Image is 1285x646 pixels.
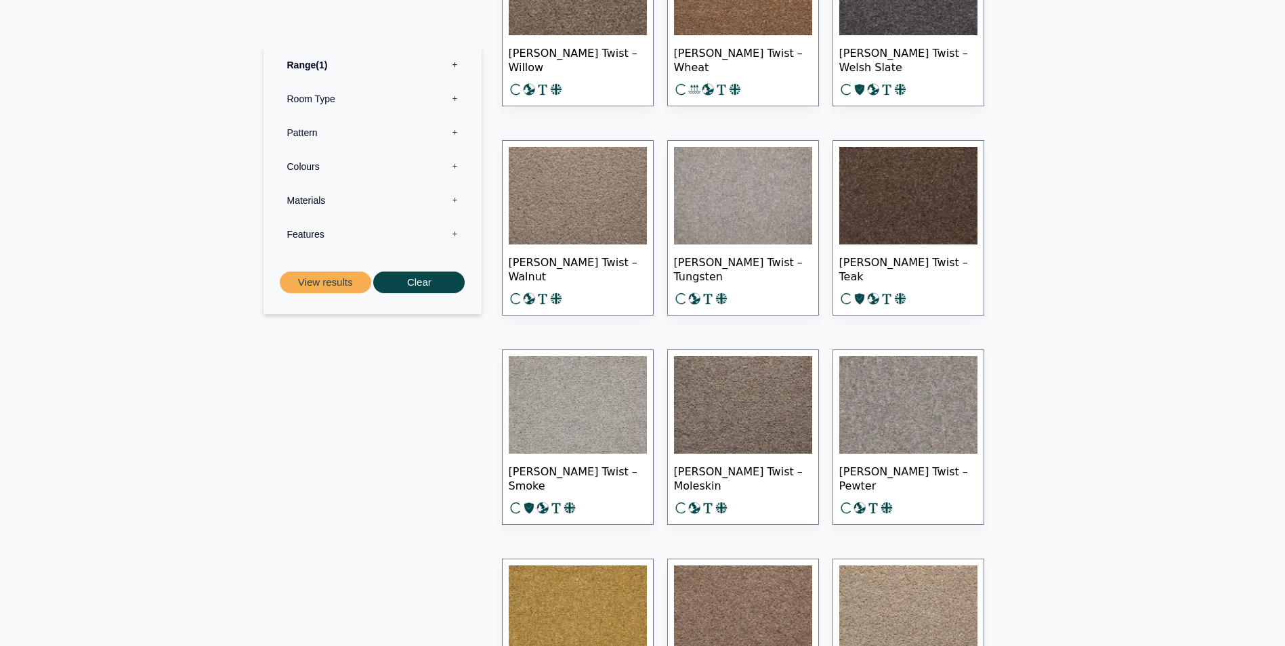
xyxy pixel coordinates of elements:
a: [PERSON_NAME] Twist – Smoke [502,349,654,525]
a: [PERSON_NAME] Twist – Tungsten [667,140,819,316]
a: [PERSON_NAME] Twist – Moleskin [667,349,819,525]
img: Tomkinson Twist - Pewter [839,356,977,454]
span: [PERSON_NAME] Twist – Wheat [674,35,812,83]
span: [PERSON_NAME] Twist – Smoke [509,454,647,501]
img: Tomkinson Twist - Moleskin [674,356,812,454]
img: Tomkinson Twist Tungsten [674,147,812,244]
span: 1 [316,59,327,70]
button: Clear [373,271,465,293]
label: Features [274,217,471,251]
span: [PERSON_NAME] Twist – Moleskin [674,454,812,501]
a: [PERSON_NAME] Twist – Pewter [833,349,984,525]
label: Room Type [274,81,471,115]
label: Pattern [274,115,471,149]
span: [PERSON_NAME] Twist – Welsh Slate [839,35,977,83]
span: [PERSON_NAME] Twist – Teak [839,244,977,292]
label: Materials [274,183,471,217]
span: [PERSON_NAME] Twist – Walnut [509,244,647,292]
label: Range [274,47,471,81]
span: [PERSON_NAME] Twist – Tungsten [674,244,812,292]
img: Tomkinson Twist - Walnut [509,147,647,244]
span: [PERSON_NAME] Twist – Pewter [839,454,977,501]
img: Tomkinson Twist - Teak [839,147,977,244]
a: [PERSON_NAME] Twist – Walnut [502,140,654,316]
a: [PERSON_NAME] Twist – Teak [833,140,984,316]
label: Colours [274,149,471,183]
span: [PERSON_NAME] Twist – Willow [509,35,647,83]
img: Tomkinson Twist Smoke [509,356,647,454]
button: View results [280,271,371,293]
